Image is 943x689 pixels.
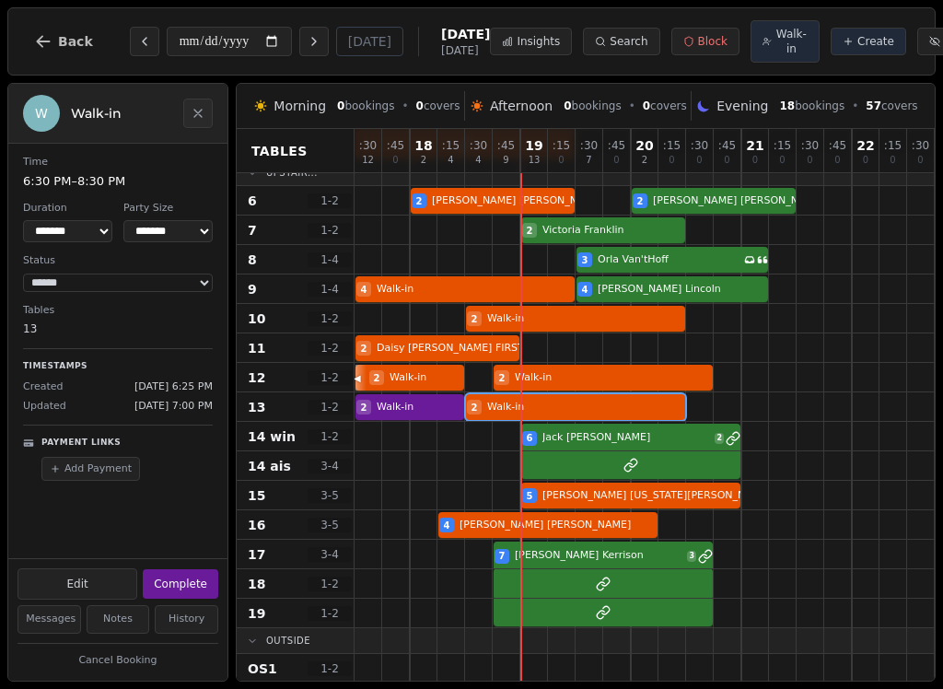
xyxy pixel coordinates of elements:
[757,254,768,265] svg: Customer message
[308,577,352,591] span: 1 - 2
[248,427,296,446] span: 14 win
[41,437,121,450] p: Payment Links
[497,140,515,151] span: : 45
[598,252,740,268] span: Orla Van'tHoff
[299,27,329,56] button: Next day
[123,201,213,216] dt: Party Size
[441,43,490,58] span: [DATE]
[448,156,453,165] span: 4
[248,604,265,623] span: 19
[374,371,380,385] span: 2
[746,139,763,152] span: 21
[421,156,426,165] span: 2
[248,398,265,416] span: 13
[308,311,352,326] span: 1 - 2
[308,252,352,267] span: 1 - 4
[308,400,352,415] span: 1 - 2
[583,28,659,55] button: Search
[582,253,588,267] span: 3
[564,99,621,113] span: bookings
[23,155,213,170] dt: Time
[19,19,108,64] button: Back
[718,140,736,151] span: : 45
[829,140,846,151] span: : 45
[308,547,352,562] span: 3 - 4
[487,400,685,415] span: Walk-in
[337,99,344,112] span: 0
[529,156,541,165] span: 13
[387,140,404,151] span: : 45
[23,253,213,269] dt: Status
[87,605,150,634] button: Notes
[41,457,140,482] button: Add Payment
[831,28,906,55] button: Create
[390,370,464,386] span: Walk-in
[402,99,408,113] span: •
[580,140,598,151] span: : 30
[336,27,403,56] button: [DATE]
[308,429,352,444] span: 1 - 2
[470,140,487,151] span: : 30
[779,156,785,165] span: 0
[359,140,377,151] span: : 30
[866,99,881,112] span: 57
[377,341,558,356] span: Daisy [PERSON_NAME] FIRST TABLE
[866,99,917,113] span: covers
[17,568,137,600] button: Edit
[558,156,564,165] span: 0
[442,140,460,151] span: : 15
[460,518,658,533] span: [PERSON_NAME] [PERSON_NAME]
[17,649,218,672] button: Cancel Booking
[134,380,213,395] span: [DATE] 6:25 PM
[490,97,553,115] span: Afternoon
[637,194,644,208] span: 2
[751,20,820,63] button: Walk-in
[499,549,506,563] span: 7
[586,156,591,165] span: 7
[248,221,257,239] span: 7
[23,172,213,191] dd: 6:30 PM – 8:30 PM
[266,634,310,648] span: Outside
[912,140,929,151] span: : 30
[23,399,66,415] span: Updated
[691,140,708,151] span: : 30
[643,99,650,112] span: 0
[687,551,696,562] span: 3
[653,193,824,209] span: [PERSON_NAME] [PERSON_NAME]
[525,139,542,152] span: 19
[248,339,265,357] span: 11
[308,459,352,473] span: 3 - 4
[362,156,374,165] span: 12
[416,99,424,112] span: 0
[564,99,571,112] span: 0
[752,156,758,165] span: 0
[361,342,367,356] span: 2
[715,433,724,444] span: 2
[852,99,858,113] span: •
[471,401,478,415] span: 2
[517,34,560,49] span: Insights
[308,341,352,356] span: 1 - 2
[527,431,533,445] span: 6
[23,303,213,319] dt: Tables
[248,192,257,210] span: 6
[337,99,394,113] span: bookings
[542,223,685,239] span: Victoria Franklin
[542,488,772,504] span: [PERSON_NAME] [US_STATE][PERSON_NAME]
[414,139,432,152] span: 18
[248,251,257,269] span: 8
[248,280,257,298] span: 9
[416,194,423,208] span: 2
[779,99,844,113] span: bookings
[669,156,674,165] span: 0
[598,282,768,298] span: [PERSON_NAME] Lincoln
[441,25,490,43] span: [DATE]
[23,360,213,373] p: Timestamps
[361,283,367,297] span: 4
[779,99,795,112] span: 18
[143,569,218,599] button: Complete
[475,156,481,165] span: 4
[635,139,653,152] span: 20
[917,156,923,165] span: 0
[527,489,533,503] span: 5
